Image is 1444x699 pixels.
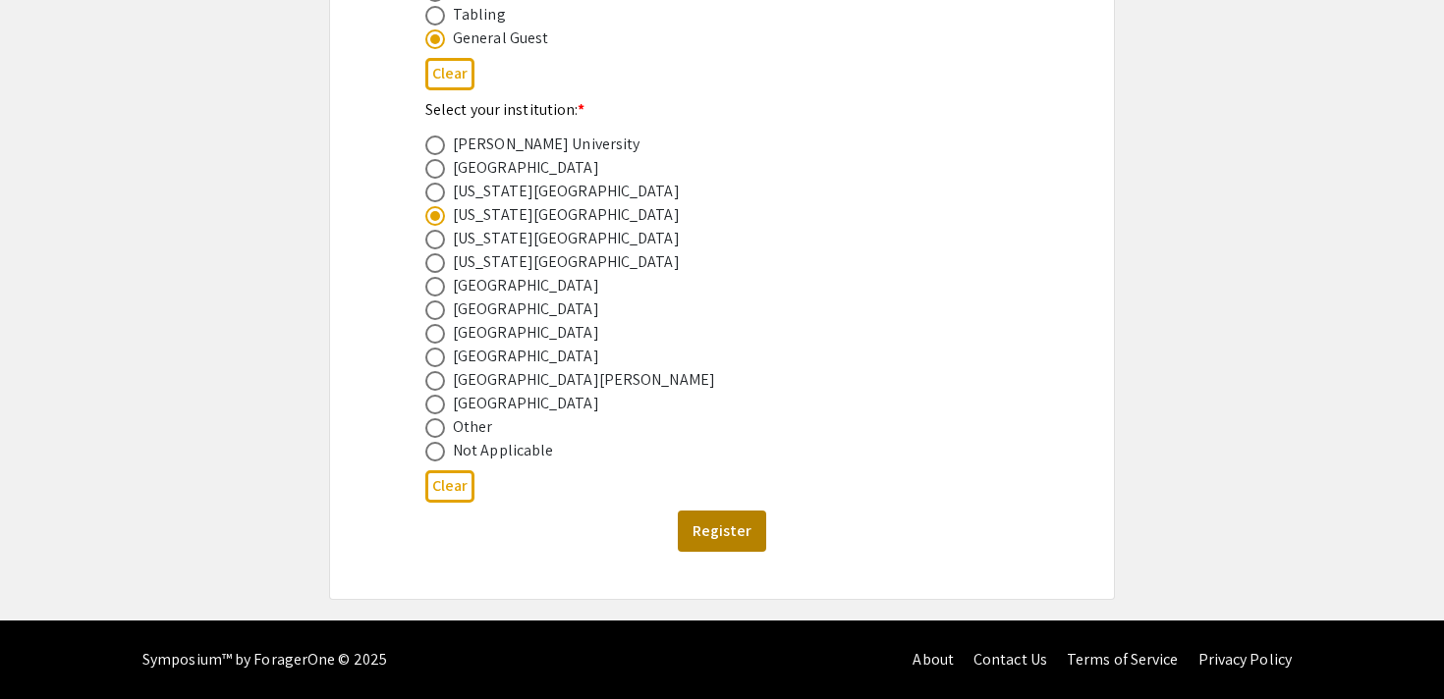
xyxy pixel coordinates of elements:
div: Other [453,415,493,439]
button: Clear [425,58,474,90]
div: [US_STATE][GEOGRAPHIC_DATA] [453,227,680,250]
a: Privacy Policy [1198,649,1292,670]
iframe: Chat [15,611,83,684]
div: [US_STATE][GEOGRAPHIC_DATA] [453,250,680,274]
div: [US_STATE][GEOGRAPHIC_DATA] [453,180,680,203]
div: [PERSON_NAME] University [453,133,639,156]
div: [GEOGRAPHIC_DATA][PERSON_NAME] [453,368,715,392]
div: [GEOGRAPHIC_DATA] [453,345,599,368]
mat-label: Select your institution: [425,99,585,120]
div: Symposium™ by ForagerOne © 2025 [142,620,387,699]
button: Clear [425,470,474,503]
div: [GEOGRAPHIC_DATA] [453,392,599,415]
div: Not Applicable [453,439,553,462]
a: Contact Us [973,649,1047,670]
div: Tabling [453,3,506,27]
button: Register [678,511,766,552]
a: About [913,649,954,670]
a: Terms of Service [1067,649,1179,670]
div: [GEOGRAPHIC_DATA] [453,321,599,345]
div: [GEOGRAPHIC_DATA] [453,274,599,297]
div: [US_STATE][GEOGRAPHIC_DATA] [453,203,680,227]
div: [GEOGRAPHIC_DATA] [453,297,599,321]
div: General Guest [453,27,548,50]
div: [GEOGRAPHIC_DATA] [453,156,599,180]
